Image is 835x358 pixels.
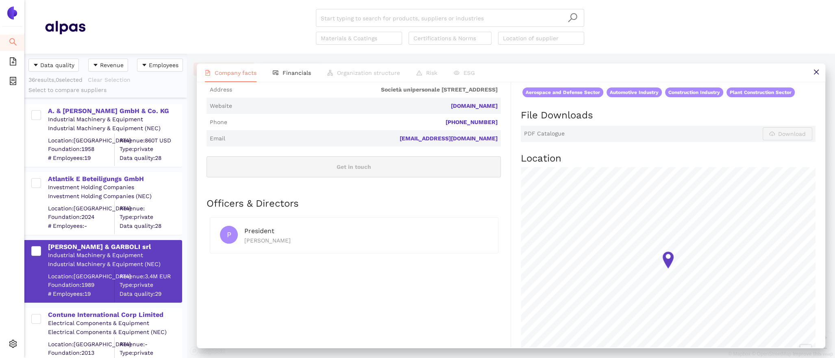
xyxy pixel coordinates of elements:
div: [PERSON_NAME] [244,236,488,245]
span: Automotive Industry [607,87,662,98]
span: eye [454,70,459,76]
span: PDF Catalogue [524,130,565,138]
span: ESG [463,70,475,76]
button: Clear Selection [87,73,136,86]
div: Industrial Machinery & Equipment [48,251,181,260]
div: [PERSON_NAME] & GARBOLI srl [48,242,181,251]
img: Homepage [45,17,85,37]
span: Email [210,135,225,143]
div: Electrical Components & Equipment [48,319,181,327]
span: Revenue [100,61,124,70]
span: search [9,35,17,51]
div: Atlantik E Beteiligungs GmbH [48,175,181,183]
div: Revenue: 860T USD [120,136,181,144]
span: file-add [9,55,17,71]
div: A. & [PERSON_NAME] GmbH & Co. KG [48,107,181,116]
span: caret-down [33,62,39,69]
span: close [813,69,820,75]
span: Data quality: 28 [120,154,181,162]
div: Location: [GEOGRAPHIC_DATA] [48,136,114,144]
h2: File Downloads [521,109,815,122]
span: # Employees: 19 [48,290,114,298]
div: Location: [GEOGRAPHIC_DATA] [48,204,114,212]
span: Foundation: 1989 [48,281,114,289]
span: file-text [205,70,211,76]
h2: Location [521,152,815,166]
span: Employees [149,61,178,70]
div: Investment Holding Companies [48,183,181,192]
div: Select to compare suppliers [28,86,183,94]
span: Foundation: 2024 [48,213,114,221]
h2: Officers & Directors [207,197,501,211]
span: Type: private [120,349,181,357]
span: President [244,227,274,235]
span: fund-view [273,70,278,76]
span: Società unipersonale [STREET_ADDRESS] [235,86,498,94]
div: Electrical Components & Equipment (NEC) [48,328,181,336]
span: Company facts [215,70,257,76]
div: Revenue: 3.4M EUR [120,272,181,280]
button: caret-downEmployees [137,59,183,72]
span: Foundation: 2013 [48,349,114,357]
span: 36 results, 0 selected [28,76,83,83]
span: P [227,226,231,244]
span: Aerospace and Defense Sector [522,87,603,98]
span: Foundation: 1958 [48,145,114,153]
span: caret-down [141,62,147,69]
button: Zoom in [800,345,811,356]
div: Contune International Corp Limited [48,310,181,319]
span: Website [210,102,232,110]
div: Industrial Machinery & Equipment [48,116,181,124]
span: Data quality: 28 [120,222,181,230]
span: Address [210,86,232,94]
span: Organization structure [337,70,400,76]
button: caret-downData quality [28,59,79,72]
span: Data quality: 29 [120,290,181,298]
span: warning [416,70,422,76]
span: Phone [210,118,227,127]
span: apartment [327,70,333,76]
span: Type: private [120,145,181,153]
span: container [9,74,17,90]
span: Risk [426,70,437,76]
span: # Employees: - [48,222,114,230]
span: Data quality [40,61,74,70]
div: Location: [GEOGRAPHIC_DATA] [48,340,114,348]
div: Investment Holding Companies (NEC) [48,192,181,201]
div: Location: [GEOGRAPHIC_DATA] [48,272,114,280]
span: Plant Construction Sector [726,87,795,98]
button: close [807,63,825,82]
span: caret-down [93,62,98,69]
div: Industrial Machinery & Equipment (NEC) [48,260,181,268]
span: Financials [283,70,311,76]
img: Logo [6,7,19,20]
span: search [568,13,578,23]
div: Revenue: - [120,340,181,348]
span: Type: private [120,281,181,289]
button: caret-downRevenue [88,59,128,72]
span: Type: private [120,213,181,221]
span: # Employees: 19 [48,154,114,162]
div: Industrial Machinery & Equipment (NEC) [48,124,181,133]
span: Construction Industry [665,87,723,98]
span: setting [9,337,17,353]
div: Revenue: [120,204,181,212]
